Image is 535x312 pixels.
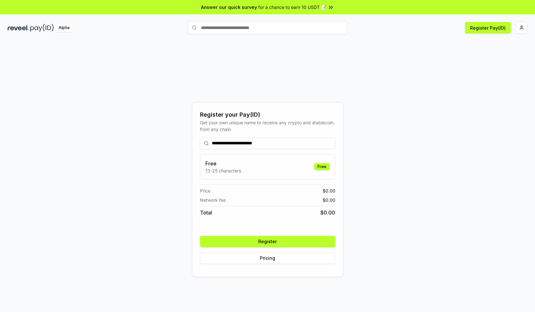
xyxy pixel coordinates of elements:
span: Network fee [200,197,226,203]
span: $ 0.00 [323,187,335,194]
button: Register Pay(ID) [465,22,511,33]
img: pay_id [30,24,54,32]
img: reveel_dark [8,24,29,32]
h3: Free [205,160,241,167]
div: Alpha [55,24,73,32]
button: Register [200,236,335,247]
div: Get your own unique name to receive any crypto and stablecoin, from any chain [200,119,335,133]
span: $ 0.00 [320,209,335,216]
div: Free [314,163,330,170]
div: Register your Pay(ID) [200,110,335,119]
p: 13-25 characters [205,167,241,174]
span: for a chance to earn 10 USDT 📝 [258,4,326,11]
span: $ 0.00 [323,197,335,203]
span: Total [200,209,212,216]
button: Pricing [200,252,335,264]
span: Price [200,187,210,194]
span: Answer our quick survey [201,4,257,11]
